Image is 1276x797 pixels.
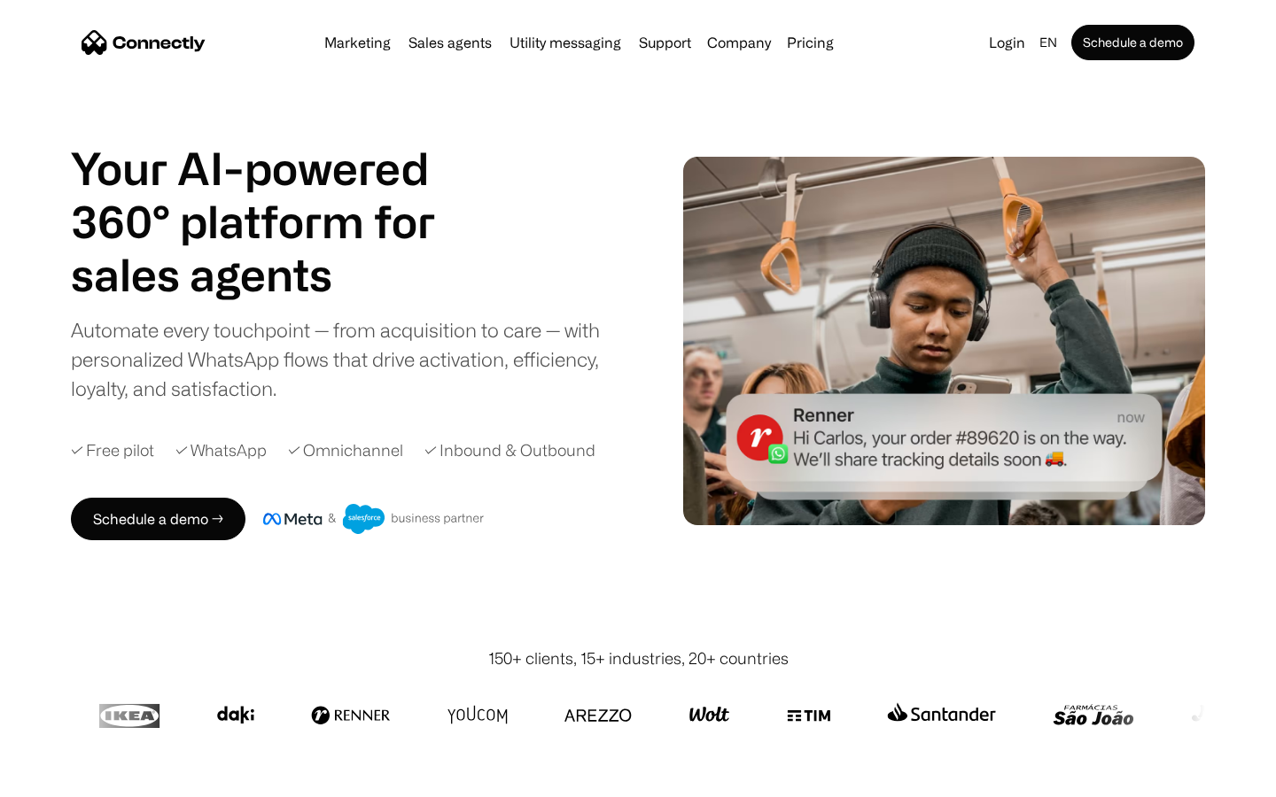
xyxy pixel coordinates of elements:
[707,30,771,55] div: Company
[71,248,478,301] h1: sales agents
[502,35,628,50] a: Utility messaging
[982,30,1032,55] a: Login
[71,498,245,540] a: Schedule a demo →
[780,35,841,50] a: Pricing
[288,438,403,462] div: ✓ Omnichannel
[488,646,789,670] div: 150+ clients, 15+ industries, 20+ countries
[401,35,499,50] a: Sales agents
[71,142,478,248] h1: Your AI-powered 360° platform for
[71,315,629,403] div: Automate every touchpoint — from acquisition to care — with personalized WhatsApp flows that driv...
[71,438,154,462] div: ✓ Free pilot
[1039,30,1057,55] div: en
[632,35,698,50] a: Support
[263,504,485,534] img: Meta and Salesforce business partner badge.
[424,438,595,462] div: ✓ Inbound & Outbound
[1071,25,1194,60] a: Schedule a demo
[317,35,398,50] a: Marketing
[175,438,267,462] div: ✓ WhatsApp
